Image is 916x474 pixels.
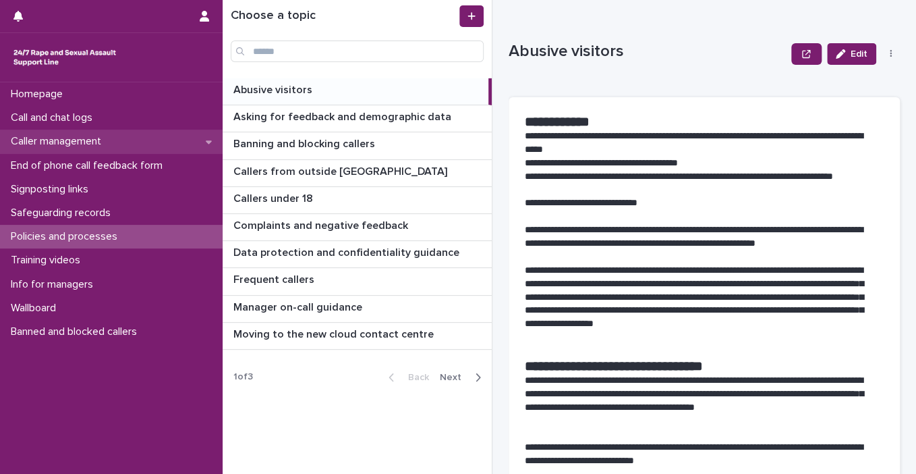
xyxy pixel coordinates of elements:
img: rhQMoQhaT3yELyF149Cw [11,44,119,71]
a: Manager on-call guidanceManager on-call guidance [223,296,492,323]
p: Manager on-call guidance [233,298,365,314]
p: Asking for feedback and demographic data [233,108,454,124]
p: Abusive visitors [233,81,315,97]
a: Moving to the new cloud contact centreMoving to the new cloud contact centre [223,323,492,350]
span: Edit [851,49,867,59]
p: Moving to the new cloud contact centre [233,325,436,341]
h1: Choose a topic [231,9,457,24]
a: Abusive visitorsAbusive visitors [223,78,492,105]
a: Callers under 18Callers under 18 [223,187,492,214]
p: Call and chat logs [5,111,103,124]
button: Edit [827,43,876,65]
p: Info for managers [5,278,104,291]
p: Safeguarding records [5,207,121,219]
span: Next [440,373,469,382]
p: Data protection and confidentiality guidance [233,244,462,259]
a: Banning and blocking callersBanning and blocking callers [223,132,492,159]
button: Next [434,371,492,384]
a: Frequent callersFrequent callers [223,268,492,295]
p: 1 of 3 [223,361,264,394]
p: Abusive visitors [509,42,786,61]
p: Signposting links [5,183,99,196]
p: Frequent callers [233,271,317,286]
input: Search [231,41,484,62]
button: Back [378,371,434,384]
p: Training videos [5,254,91,267]
a: Complaints and negative feedbackComplaints and negative feedback [223,214,492,241]
p: Caller management [5,135,112,148]
span: Back [400,373,429,382]
p: Callers under 18 [233,190,316,205]
p: Policies and processes [5,230,128,243]
p: Banned and blocked callers [5,325,148,338]
p: Banning and blocking callers [233,135,378,151]
a: Data protection and confidentiality guidanceData protection and confidentiality guidance [223,241,492,268]
p: Wallboard [5,302,67,315]
p: Complaints and negative feedback [233,217,411,232]
p: Callers from outside [GEOGRAPHIC_DATA] [233,163,450,178]
a: Callers from outside [GEOGRAPHIC_DATA]Callers from outside [GEOGRAPHIC_DATA] [223,160,492,187]
p: End of phone call feedback form [5,159,173,172]
a: Asking for feedback and demographic dataAsking for feedback and demographic data [223,105,492,132]
p: Homepage [5,88,74,101]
